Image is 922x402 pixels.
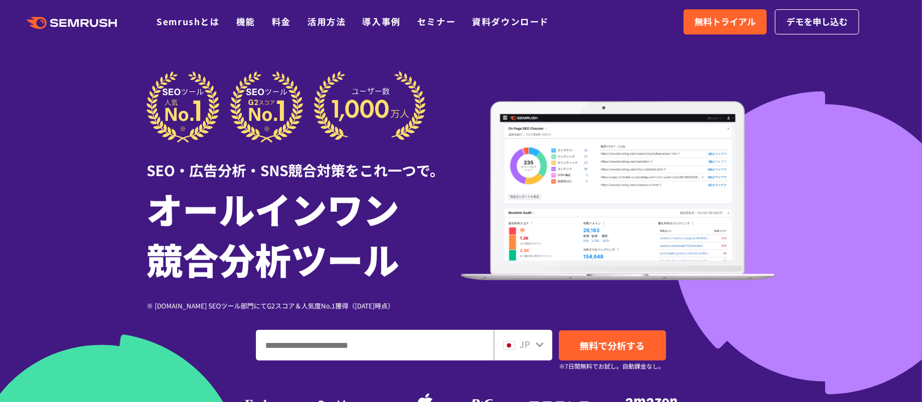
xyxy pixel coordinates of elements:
[307,15,346,28] a: 活用方法
[559,361,664,371] small: ※7日間無料でお試し。自動課金なし。
[684,9,767,34] a: 無料トライアル
[147,143,461,180] div: SEO・広告分析・SNS競合対策をこれ一つで。
[559,330,666,360] a: 無料で分析する
[363,15,401,28] a: 導入事例
[472,15,549,28] a: 資料ダウンロード
[580,339,645,352] span: 無料で分析する
[236,15,255,28] a: 機能
[147,183,461,284] h1: オールインワン 競合分析ツール
[272,15,291,28] a: 料金
[786,15,848,29] span: デモを申し込む
[775,9,859,34] a: デモを申し込む
[520,337,530,351] span: JP
[695,15,756,29] span: 無料トライアル
[417,15,456,28] a: セミナー
[156,15,219,28] a: Semrushとは
[147,300,461,311] div: ※ [DOMAIN_NAME] SEOツール部門にてG2スコア＆人気度No.1獲得（[DATE]時点）
[256,330,493,360] input: ドメイン、キーワードまたはURLを入力してください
